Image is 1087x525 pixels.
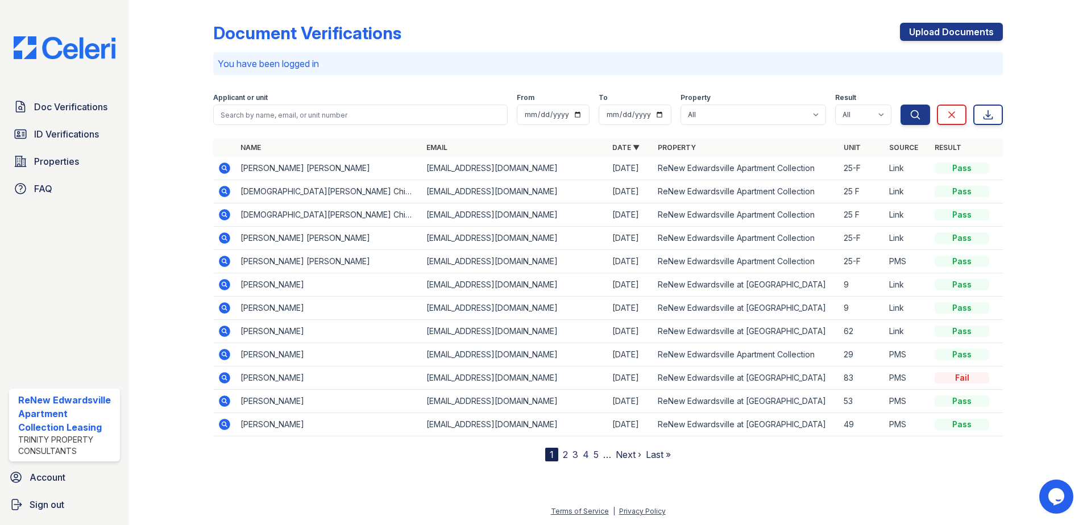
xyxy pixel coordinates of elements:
[551,507,609,515] a: Terms of Service
[213,93,268,102] label: Applicant or unit
[885,320,930,343] td: Link
[900,23,1003,41] a: Upload Documents
[885,180,930,203] td: Link
[236,297,422,320] td: [PERSON_NAME]
[839,227,885,250] td: 25-F
[608,227,653,250] td: [DATE]
[608,180,653,203] td: [DATE]
[885,157,930,180] td: Link
[839,413,885,436] td: 49
[935,143,961,152] a: Result
[885,273,930,297] td: Link
[236,366,422,390] td: [PERSON_NAME]
[608,157,653,180] td: [DATE]
[839,180,885,203] td: 25 F
[422,413,608,436] td: [EMAIL_ADDRESS][DOMAIN_NAME]
[545,448,558,461] div: 1
[236,413,422,436] td: [PERSON_NAME]
[839,157,885,180] td: 25-F
[885,297,930,320] td: Link
[517,93,534,102] label: From
[885,250,930,273] td: PMS
[34,100,107,114] span: Doc Verifications
[839,273,885,297] td: 9
[236,157,422,180] td: [PERSON_NAME] [PERSON_NAME]
[608,390,653,413] td: [DATE]
[653,157,839,180] td: ReNew Edwardsville Apartment Collection
[935,209,989,220] div: Pass
[653,343,839,366] td: ReNew Edwardsville Apartment Collection
[839,250,885,273] td: 25-F
[839,390,885,413] td: 53
[885,413,930,436] td: PMS
[1039,480,1076,514] iframe: chat widget
[236,390,422,413] td: [PERSON_NAME]
[236,227,422,250] td: [PERSON_NAME] [PERSON_NAME]
[422,227,608,250] td: [EMAIL_ADDRESS][DOMAIN_NAME]
[653,390,839,413] td: ReNew Edwardsville at [GEOGRAPHIC_DATA]
[34,155,79,168] span: Properties
[422,343,608,366] td: [EMAIL_ADDRESS][DOMAIN_NAME]
[835,93,856,102] label: Result
[608,413,653,436] td: [DATE]
[935,186,989,197] div: Pass
[422,157,608,180] td: [EMAIL_ADDRESS][DOMAIN_NAME]
[839,320,885,343] td: 62
[5,466,125,489] a: Account
[34,127,99,141] span: ID Verifications
[935,349,989,360] div: Pass
[653,320,839,343] td: ReNew Edwardsville at [GEOGRAPHIC_DATA]
[935,419,989,430] div: Pass
[885,203,930,227] td: Link
[30,470,65,484] span: Account
[9,150,120,173] a: Properties
[236,180,422,203] td: [DEMOGRAPHIC_DATA][PERSON_NAME] Chimmri
[9,177,120,200] a: FAQ
[608,297,653,320] td: [DATE]
[616,449,641,460] a: Next ›
[599,93,608,102] label: To
[839,297,885,320] td: 9
[653,180,839,203] td: ReNew Edwardsville Apartment Collection
[608,320,653,343] td: [DATE]
[613,507,615,515] div: |
[563,449,568,460] a: 2
[653,203,839,227] td: ReNew Edwardsville Apartment Collection
[594,449,599,460] a: 5
[422,203,608,227] td: [EMAIL_ADDRESS][DOMAIN_NAME]
[608,343,653,366] td: [DATE]
[603,448,611,461] span: …
[5,36,125,59] img: CE_Logo_Blue-a8612792a0a2168367f1c8372b55b34899dd931a85d93a1a3d3e32e68fde9ad4.png
[935,326,989,337] div: Pass
[612,143,640,152] a: Date ▼
[30,498,64,511] span: Sign out
[572,449,578,460] a: 3
[646,449,671,460] a: Last »
[935,163,989,174] div: Pass
[935,256,989,267] div: Pass
[839,366,885,390] td: 83
[653,227,839,250] td: ReNew Edwardsville Apartment Collection
[885,227,930,250] td: Link
[885,366,930,390] td: PMS
[844,143,861,152] a: Unit
[5,493,125,516] a: Sign out
[608,366,653,390] td: [DATE]
[18,393,115,434] div: ReNew Edwardsville Apartment Collection Leasing
[422,390,608,413] td: [EMAIL_ADDRESS][DOMAIN_NAME]
[422,180,608,203] td: [EMAIL_ADDRESS][DOMAIN_NAME]
[218,57,998,70] p: You have been logged in
[240,143,261,152] a: Name
[608,273,653,297] td: [DATE]
[935,372,989,384] div: Fail
[619,507,666,515] a: Privacy Policy
[889,143,918,152] a: Source
[9,123,120,145] a: ID Verifications
[422,250,608,273] td: [EMAIL_ADDRESS][DOMAIN_NAME]
[653,250,839,273] td: ReNew Edwardsville Apartment Collection
[18,434,115,457] div: Trinity Property Consultants
[653,413,839,436] td: ReNew Edwardsville at [GEOGRAPHIC_DATA]
[681,93,711,102] label: Property
[935,279,989,290] div: Pass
